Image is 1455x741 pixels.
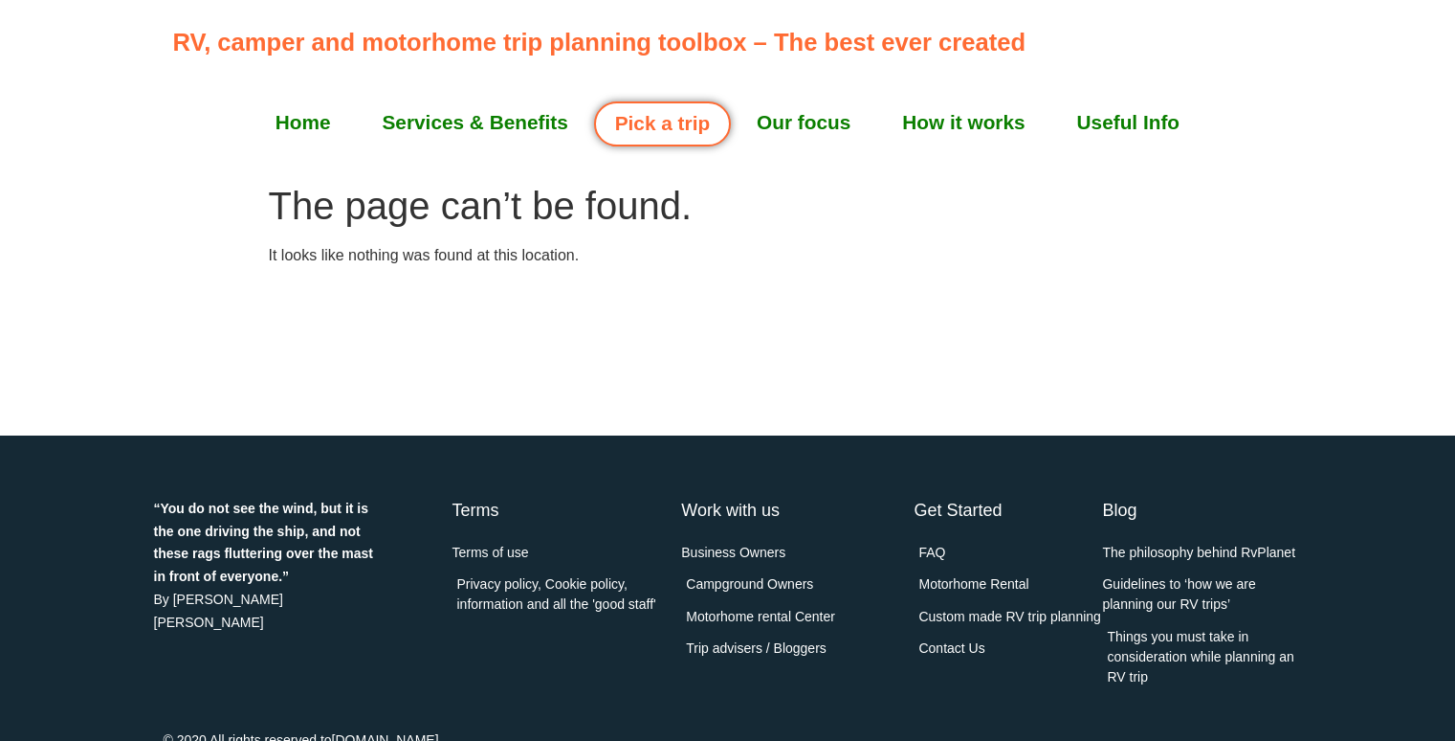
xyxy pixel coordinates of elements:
[452,574,682,615] a: Privacy policy, Cookie policy, information and all the 'good staff'
[452,543,682,563] a: Terms of use
[154,501,374,584] strong: “You do not see the wind, but it is the one driving the ship, and not these rags fluttering over ...
[1102,543,1301,563] a: The philosophy behind RvPlanet
[681,639,827,659] span: Trip advisers / Bloggers
[731,99,876,146] a: Our focus
[914,574,1028,595] span: Motorhome Rental
[681,639,914,659] a: Trip advisers / Bloggers
[681,607,914,627] a: Motorhome rental Center
[250,99,357,146] a: Home
[914,607,1100,627] span: Custom made RV trip planning
[914,639,984,659] span: Contact Us
[172,24,1292,60] p: RV, camper and motorhome trip planning toolbox – The best ever created
[1102,498,1301,524] h4: Blog
[357,99,594,146] a: Services & Benefits
[269,183,1187,229] h1: The page can’t be found.
[681,498,914,524] h4: Work with us
[1051,99,1205,146] a: Useful Info
[914,639,1102,659] a: Contact Us
[914,498,1102,524] h4: Get Started
[681,543,785,563] span: Business Owners
[876,99,1050,146] a: How it works
[914,543,1102,563] a: FAQ
[452,543,529,563] span: Terms of use
[681,607,835,627] span: Motorhome rental Center
[1102,627,1301,687] a: Things you must take in consideration while planning an RV trip
[681,574,813,595] span: Campground Owners
[594,101,731,146] a: Pick a trip
[1102,574,1301,615] a: Guidelines to ‘how we are planning our RV trips’
[172,99,1282,146] nav: Menu
[914,543,945,563] span: FAQ
[681,574,914,595] a: Campground Owners
[452,498,682,524] h4: Terms
[269,244,1187,267] p: It looks like nothing was found at this location.
[681,543,914,563] a: Business Owners
[914,574,1102,595] a: Motorhome Rental
[1102,543,1295,563] span: The philosophy behind RvPlanet
[154,498,376,635] div: By [PERSON_NAME] [PERSON_NAME]
[914,607,1102,627] a: Custom made RV trip planning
